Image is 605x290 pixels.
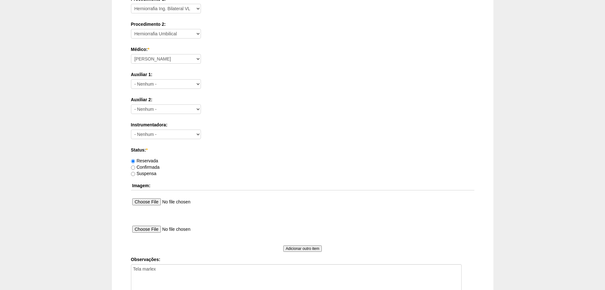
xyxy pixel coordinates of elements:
label: Médico: [131,46,474,53]
input: Reservada [131,159,135,163]
input: Confirmada [131,166,135,170]
label: Procedimento 2: [131,21,474,27]
label: Auxiliar 1: [131,71,474,78]
input: Adicionar outro item [283,245,322,252]
span: Este campo é obrigatório. [146,147,148,152]
label: Reservada [131,158,158,163]
label: Confirmada [131,165,160,170]
label: Instrumentadora: [131,122,474,128]
span: Este campo é obrigatório. [148,47,149,52]
label: Suspensa [131,171,156,176]
label: Status: [131,147,474,153]
th: Imagem: [131,181,474,190]
label: Auxiliar 2: [131,96,474,103]
label: Observações: [131,256,474,263]
input: Suspensa [131,172,135,176]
